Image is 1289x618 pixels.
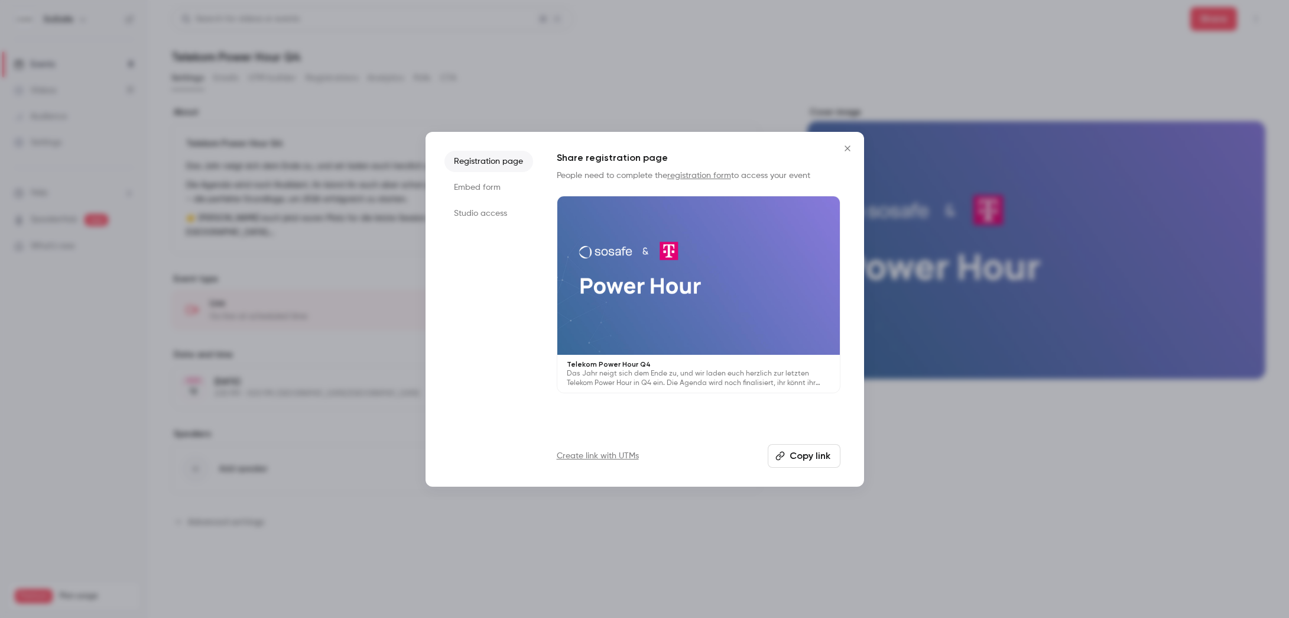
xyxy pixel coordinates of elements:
a: Telekom Power Hour Q4Das Jahr neigt sich dem Ende zu, und wir laden euch herzlich zur letzten Tel... [557,196,840,394]
p: Das Jahr neigt sich dem Ende zu, und wir laden euch herzlich zur letzten Telekom Power Hour in Q4... [567,369,830,388]
h1: Share registration page [557,151,840,165]
p: People need to complete the to access your event [557,170,840,182]
a: registration form [667,172,731,180]
li: Registration page [444,151,533,172]
li: Studio access [444,203,533,224]
li: Embed form [444,177,533,198]
a: Create link with UTMs [557,450,639,462]
button: Copy link [768,444,840,468]
p: Telekom Power Hour Q4 [567,360,830,369]
button: Close [836,137,859,160]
